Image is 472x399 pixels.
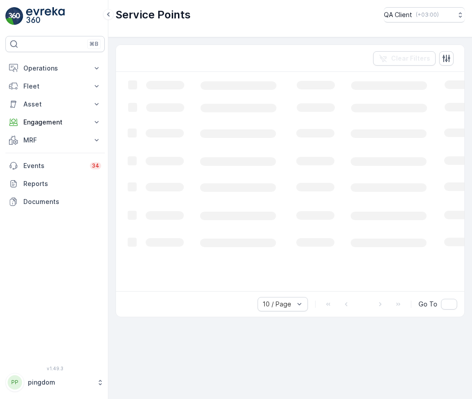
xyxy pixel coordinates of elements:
p: Documents [23,197,101,206]
p: 34 [92,162,99,169]
span: Go To [419,300,437,309]
p: MRF [23,136,87,145]
button: QA Client(+03:00) [384,7,465,22]
p: ( +03:00 ) [416,11,439,18]
p: Clear Filters [391,54,430,63]
button: Engagement [5,113,105,131]
button: Asset [5,95,105,113]
p: Asset [23,100,87,109]
p: Engagement [23,118,87,127]
button: MRF [5,131,105,149]
p: Fleet [23,82,87,91]
button: Clear Filters [373,51,436,66]
img: logo_light-DOdMpM7g.png [26,7,65,25]
div: PP [8,375,22,390]
p: Events [23,161,85,170]
a: Reports [5,175,105,193]
p: pingdom [28,378,92,387]
p: ⌘B [89,40,98,48]
p: Reports [23,179,101,188]
a: Documents [5,193,105,211]
p: QA Client [384,10,412,19]
button: PPpingdom [5,373,105,392]
button: Fleet [5,77,105,95]
p: Service Points [116,8,191,22]
a: Events34 [5,157,105,175]
button: Operations [5,59,105,77]
img: logo [5,7,23,25]
span: v 1.49.3 [5,366,105,371]
p: Operations [23,64,87,73]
